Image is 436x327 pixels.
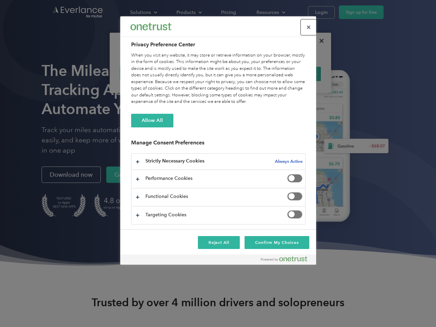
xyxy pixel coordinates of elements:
[130,23,171,30] img: Everlance
[120,16,316,265] div: Preference center
[131,139,306,150] h3: Manage Consent Preferences
[131,41,306,49] h2: Privacy Preference Center
[245,236,309,249] button: Confirm My Choices
[120,16,316,265] div: Privacy Preference Center
[261,256,307,262] img: Powered by OneTrust Opens in a new Tab
[301,20,316,35] button: Close
[130,20,171,33] div: Everlance
[261,256,313,265] a: Powered by OneTrust Opens in a new Tab
[131,114,173,127] button: Allow All
[131,52,306,105] div: When you visit any website, it may store or retrieve information on your browser, mostly in the f...
[198,236,240,249] button: Reject All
